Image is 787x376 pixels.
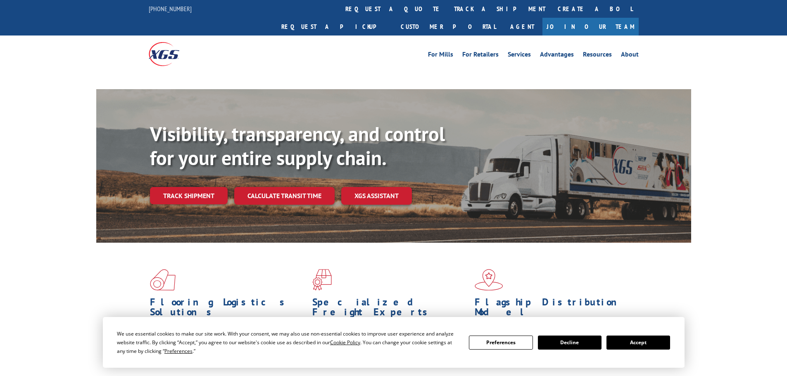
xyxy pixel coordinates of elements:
[540,51,574,60] a: Advantages
[275,18,395,35] a: Request a pickup
[621,51,639,60] a: About
[312,297,468,321] h1: Specialized Freight Experts
[330,339,360,346] span: Cookie Policy
[508,51,531,60] a: Services
[150,187,228,204] a: Track shipment
[150,269,176,291] img: xgs-icon-total-supply-chain-intelligence-red
[117,329,459,355] div: We use essential cookies to make our site work. With your consent, we may also use non-essential ...
[149,5,192,13] a: [PHONE_NUMBER]
[164,348,193,355] span: Preferences
[475,269,503,291] img: xgs-icon-flagship-distribution-model-red
[583,51,612,60] a: Resources
[312,269,332,291] img: xgs-icon-focused-on-flooring-red
[150,297,306,321] h1: Flooring Logistics Solutions
[234,187,335,205] a: Calculate transit time
[469,336,533,350] button: Preferences
[428,51,453,60] a: For Mills
[542,18,639,35] a: Join Our Team
[103,317,685,368] div: Cookie Consent Prompt
[150,121,445,170] b: Visibility, transparency, and control for your entire supply chain.
[395,18,502,35] a: Customer Portal
[462,51,499,60] a: For Retailers
[606,336,670,350] button: Accept
[502,18,542,35] a: Agent
[538,336,602,350] button: Decline
[475,297,631,321] h1: Flagship Distribution Model
[341,187,412,205] a: XGS ASSISTANT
